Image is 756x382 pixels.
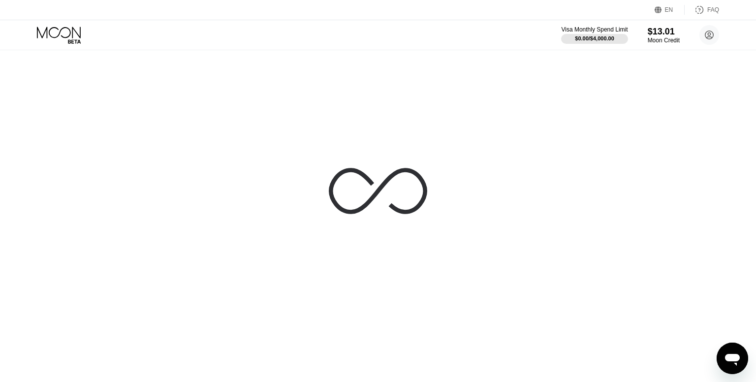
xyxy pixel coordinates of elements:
div: $13.01 [648,27,680,37]
div: Visa Monthly Spend Limit [561,26,628,33]
div: $0.00 / $4,000.00 [575,35,614,41]
div: EN [665,6,673,13]
div: EN [655,5,685,15]
iframe: Button to launch messaging window [717,343,748,374]
div: FAQ [685,5,719,15]
div: FAQ [707,6,719,13]
div: Visa Monthly Spend Limit$0.00/$4,000.00 [561,26,628,44]
div: Moon Credit [648,37,680,44]
div: $13.01Moon Credit [648,27,680,44]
